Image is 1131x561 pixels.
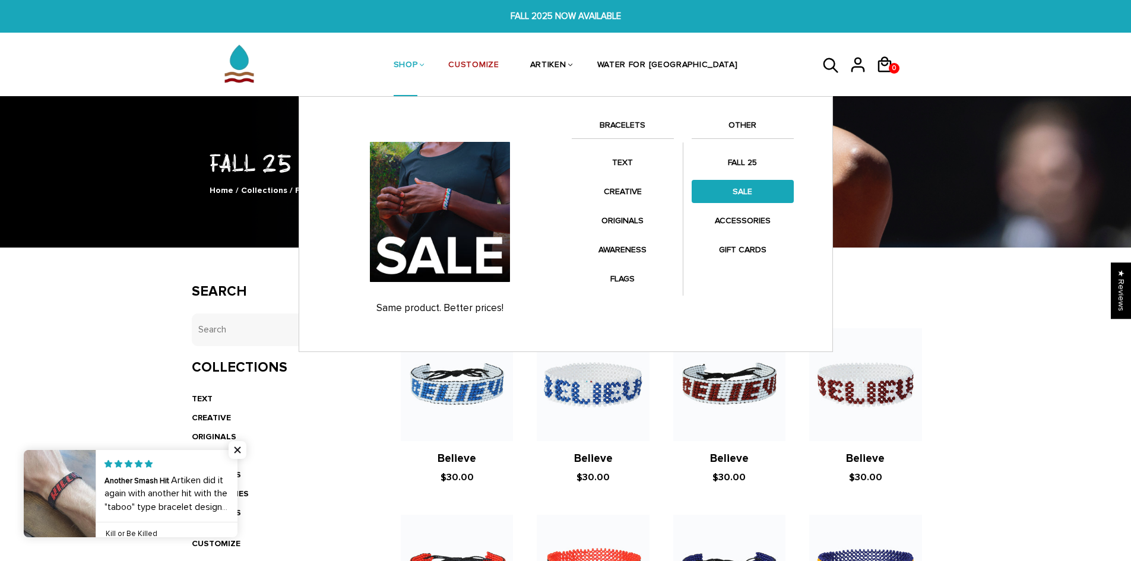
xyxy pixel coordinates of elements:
[295,185,328,195] span: FALL 25
[192,394,213,404] a: TEXT
[290,185,293,195] span: /
[572,238,674,261] a: AWARENESS
[441,471,474,483] span: $30.00
[692,238,794,261] a: GIFT CARDS
[876,77,902,79] a: 0
[394,34,418,97] a: SHOP
[692,118,794,138] a: OTHER
[192,313,366,346] input: Search
[710,452,749,465] a: Believe
[448,34,499,97] a: CUSTOMIZE
[572,209,674,232] a: ORIGINALS
[347,9,785,23] span: FALL 2025 NOW AVAILABLE
[692,151,794,174] a: FALL 25
[597,34,738,97] a: WATER FOR [GEOGRAPHIC_DATA]
[438,452,476,465] a: Believe
[849,471,882,483] span: $30.00
[692,180,794,203] a: SALE
[210,185,233,195] a: Home
[572,151,674,174] a: TEXT
[229,441,246,459] span: Close popup widget
[572,180,674,203] a: CREATIVE
[236,185,239,195] span: /
[192,147,940,178] h1: FALL 25
[192,359,366,376] h3: Collections
[241,185,287,195] a: Collections
[1111,262,1131,319] div: Click to open Judge.me floating reviews tab
[320,302,560,314] p: Same product. Better prices!
[692,209,794,232] a: ACCESSORIES
[192,432,236,442] a: ORIGINALS
[712,471,746,483] span: $30.00
[846,452,885,465] a: Believe
[192,283,366,300] h3: Search
[574,452,613,465] a: Believe
[192,413,231,423] a: CREATIVE
[889,60,899,77] span: 0
[530,34,566,97] a: ARTIKEN
[572,118,674,138] a: BRACELETS
[576,471,610,483] span: $30.00
[572,267,674,290] a: FLAGS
